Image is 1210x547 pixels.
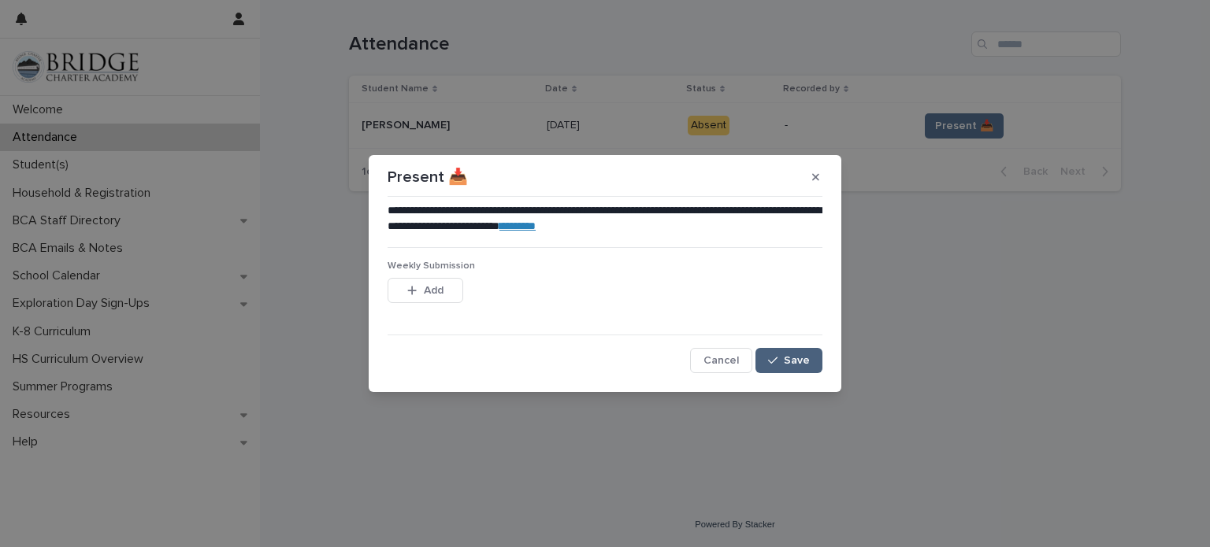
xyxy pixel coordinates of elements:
[784,355,810,366] span: Save
[388,168,468,187] p: Present 📥
[388,261,475,271] span: Weekly Submission
[690,348,752,373] button: Cancel
[703,355,739,366] span: Cancel
[424,285,444,296] span: Add
[755,348,822,373] button: Save
[388,278,463,303] button: Add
